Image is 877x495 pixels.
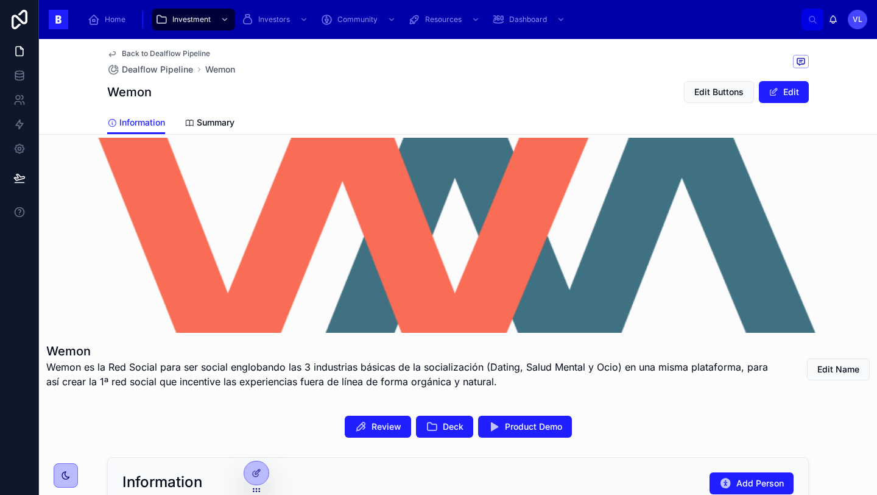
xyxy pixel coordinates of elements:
[416,416,473,438] button: Deck
[337,15,378,24] span: Community
[505,421,562,433] span: Product Demo
[817,363,859,376] span: Edit Name
[425,15,462,24] span: Resources
[258,15,290,24] span: Investors
[807,358,870,380] button: Edit Name
[478,416,572,438] button: Product Demo
[84,9,134,30] a: Home
[46,360,778,389] p: Wemon es la Red Social para ser social englobando las 3 industrias básicas de la socialización (D...
[105,15,125,24] span: Home
[107,63,193,76] a: Dealflow Pipeline
[736,477,784,490] span: Add Person
[509,15,547,24] span: Dashboard
[317,9,402,30] a: Community
[122,472,202,492] h2: Information
[238,9,314,30] a: Investors
[710,472,794,494] button: Add Person
[759,81,809,103] button: Edit
[107,84,152,101] h1: Wemon
[49,10,68,29] img: App logo
[46,343,778,360] h1: Wemon
[694,86,744,98] span: Edit Buttons
[172,15,211,24] span: Investment
[78,6,801,33] div: scrollable content
[122,49,210,59] span: Back to Dealflow Pipeline
[107,112,165,135] a: Information
[185,112,234,136] a: Summary
[443,421,463,433] span: Deck
[197,116,234,129] span: Summary
[205,63,235,76] a: Wemon
[107,49,210,59] a: Back to Dealflow Pipeline
[122,63,193,76] span: Dealflow Pipeline
[152,9,235,30] a: Investment
[488,9,571,30] a: Dashboard
[853,15,862,24] span: VL
[372,421,401,433] span: Review
[684,81,754,103] button: Edit Buttons
[404,9,486,30] a: Resources
[119,116,165,129] span: Information
[345,416,411,438] button: Review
